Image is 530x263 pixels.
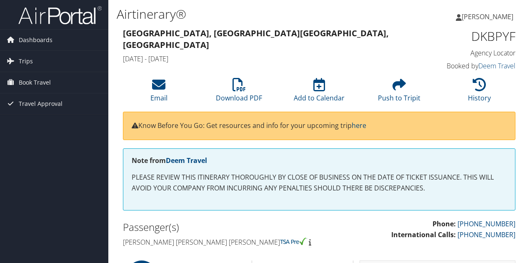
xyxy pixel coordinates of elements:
[478,61,515,70] a: Deem Travel
[216,83,262,103] a: Download PDF
[457,230,515,239] a: [PHONE_NUMBER]
[150,83,167,103] a: Email
[132,120,507,131] p: Know Before You Go: Get resources and info for your upcoming trip
[19,51,33,72] span: Trips
[117,5,387,23] h1: Airtinerary®
[391,230,456,239] strong: International Calls:
[456,4,522,29] a: [PERSON_NAME]
[123,220,313,234] h2: Passenger(s)
[132,156,207,165] strong: Note from
[468,83,491,103] a: History
[294,83,345,103] a: Add to Calendar
[427,48,515,58] h4: Agency Locator
[427,28,515,45] h1: DKBPYF
[18,5,102,25] img: airportal-logo.png
[19,72,51,93] span: Book Travel
[378,83,420,103] a: Push to Tripit
[19,93,62,114] span: Travel Approval
[123,54,414,63] h4: [DATE] - [DATE]
[352,121,366,130] a: here
[19,30,52,50] span: Dashboards
[166,156,207,165] a: Deem Travel
[123,238,313,247] h4: [PERSON_NAME] [PERSON_NAME] [PERSON_NAME]
[457,219,515,228] a: [PHONE_NUMBER]
[462,12,513,21] span: [PERSON_NAME]
[432,219,456,228] strong: Phone:
[123,28,389,50] strong: [GEOGRAPHIC_DATA], [GEOGRAPHIC_DATA] [GEOGRAPHIC_DATA], [GEOGRAPHIC_DATA]
[280,238,307,245] img: tsa-precheck.png
[427,61,515,70] h4: Booked by
[132,172,507,193] p: PLEASE REVIEW THIS ITINERARY THOROUGHLY BY CLOSE OF BUSINESS ON THE DATE OF TICKET ISSUANCE. THIS...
